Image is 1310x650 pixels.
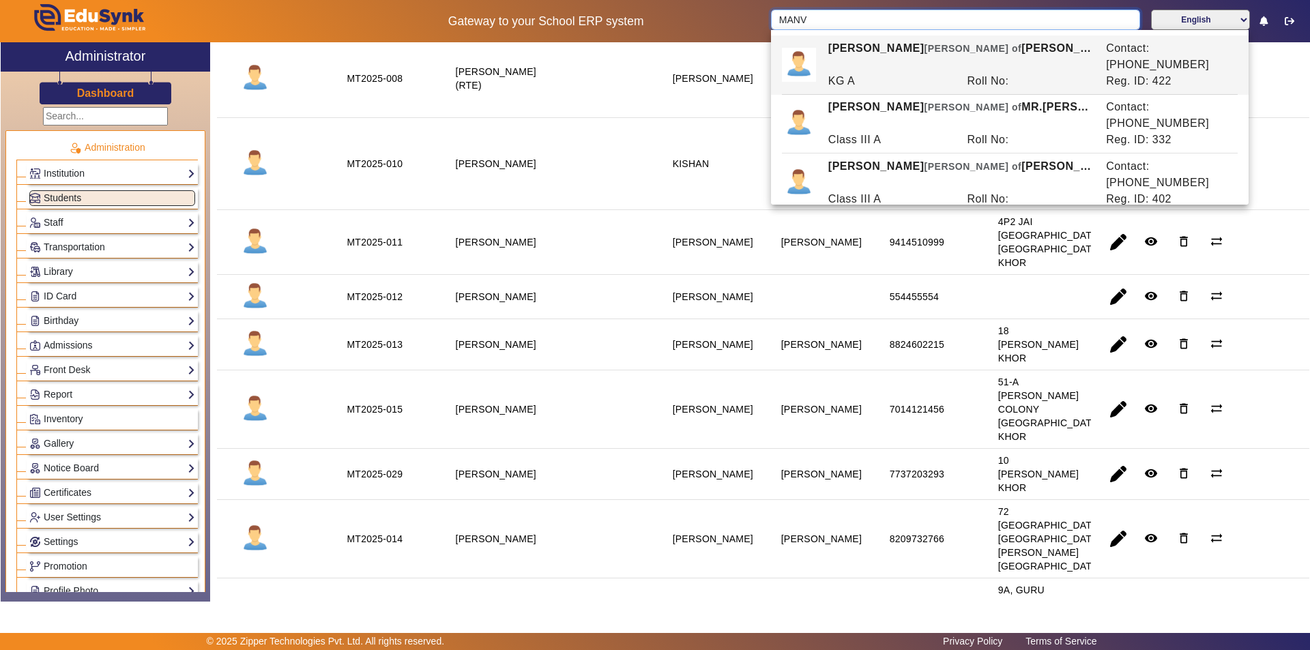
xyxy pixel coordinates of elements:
img: profile.png [238,522,272,556]
div: Reg. ID: 402 [1099,191,1238,207]
div: 9414510999 [890,235,944,249]
img: profile.png [238,327,272,361]
div: 554455554 [890,290,939,304]
div: Contact: [PHONE_NUMBER] [1099,99,1238,132]
div: Reg. ID: 332 [1099,132,1238,148]
div: [PERSON_NAME] [673,402,753,416]
div: [PERSON_NAME] [673,532,753,546]
span: [PERSON_NAME] of [925,102,1022,113]
img: Students.png [30,193,40,203]
div: 7737203293 [890,467,944,481]
staff-with-status: [PERSON_NAME] [456,291,536,302]
mat-icon: delete_outline [1177,337,1191,351]
mat-icon: sync_alt [1210,467,1223,480]
img: profile.png [238,280,272,314]
mat-icon: remove_red_eye [1144,235,1158,248]
mat-icon: sync_alt [1210,337,1223,351]
div: [PERSON_NAME] [673,235,753,249]
img: Inventory.png [30,414,40,424]
a: Promotion [29,559,195,574]
div: [PERSON_NAME] [673,72,753,85]
div: KG A [821,73,960,89]
span: [PERSON_NAME] of [925,161,1022,172]
img: profile.png [782,106,816,141]
div: 4P2 JAI [GEOGRAPHIC_DATA] [GEOGRAPHIC_DATA] KHOR [998,215,1101,269]
input: Search [771,10,1139,30]
mat-icon: delete_outline [1177,235,1191,248]
div: 51-A [PERSON_NAME] COLONY [GEOGRAPHIC_DATA] KHOR [998,375,1101,443]
mat-icon: delete_outline [1177,402,1191,415]
div: MT2025-013 [347,338,403,351]
p: © 2025 Zipper Technologies Pvt. Ltd. All rights reserved. [207,634,445,649]
staff-with-status: [PERSON_NAME] [456,237,536,248]
div: Class III A [821,191,960,207]
div: 7014121456 [890,402,944,416]
span: Promotion [44,561,87,572]
a: Privacy Policy [936,632,1009,650]
div: Roll No: [960,191,1099,207]
div: MT2025-029 [347,467,403,481]
a: Inventory [29,411,195,427]
div: [PERSON_NAME] [781,338,862,351]
img: profile.png [238,593,272,627]
div: Roll No: [960,132,1099,148]
mat-icon: remove_red_eye [1144,402,1158,415]
span: [PERSON_NAME] of [925,43,1022,54]
staff-with-status: [PERSON_NAME] [456,339,536,350]
a: Students [29,190,195,206]
h3: Dashboard [77,87,134,100]
img: profile.png [238,392,272,426]
mat-icon: sync_alt [1210,402,1223,415]
div: [PERSON_NAME] [781,402,862,416]
mat-icon: delete_outline [1177,467,1191,480]
mat-icon: sync_alt [1210,289,1223,303]
img: profile.png [238,225,272,259]
div: MT2025-014 [347,532,403,546]
div: 8824602215 [890,338,944,351]
div: MT2025-012 [347,290,403,304]
input: Search... [43,107,168,125]
img: profile.png [782,48,816,82]
a: Terms of Service [1019,632,1103,650]
div: [PERSON_NAME] [PERSON_NAME] [821,158,1098,191]
div: [PERSON_NAME] [781,235,862,249]
div: MT2025-015 [347,402,403,416]
div: KISHAN [673,157,710,171]
mat-icon: sync_alt [1210,235,1223,248]
mat-icon: remove_red_eye [1144,289,1158,303]
div: 8209732766 [890,532,944,546]
staff-with-status: [PERSON_NAME] [456,158,536,169]
div: [PERSON_NAME] [PERSON_NAME] [821,40,1098,73]
div: 9A, GURU NANAK COLONY, [PERSON_NAME] JPK [998,583,1079,638]
div: 18 [PERSON_NAME] KHOR [998,324,1079,365]
a: Dashboard [76,86,135,100]
div: MT2025-011 [347,235,403,249]
mat-icon: delete_outline [1177,289,1191,303]
mat-icon: remove_red_eye [1144,467,1158,480]
staff-with-status: [PERSON_NAME] [456,533,536,544]
div: [PERSON_NAME] MR.[PERSON_NAME] [821,99,1098,132]
div: 72 [GEOGRAPHIC_DATA] [GEOGRAPHIC_DATA][PERSON_NAME][GEOGRAPHIC_DATA] [998,505,1101,573]
div: [PERSON_NAME] [673,338,753,351]
div: Contact: [PHONE_NUMBER] [1099,158,1238,191]
staff-with-status: [PERSON_NAME] [456,469,536,479]
div: [PERSON_NAME] [781,532,862,546]
h2: Administrator [65,48,146,64]
a: Administrator [1,42,210,72]
img: profile.png [238,147,272,181]
span: Inventory [44,413,83,424]
staff-with-status: [PERSON_NAME] [456,404,536,415]
div: Contact: [PHONE_NUMBER] [1099,40,1238,73]
div: [PERSON_NAME] [781,467,862,481]
mat-icon: delete_outline [1177,531,1191,545]
img: profile.png [238,61,272,95]
img: Administration.png [69,142,81,154]
div: MT2025-008 [347,72,403,85]
div: Reg. ID: 422 [1099,73,1238,89]
staff-with-status: [PERSON_NAME] (RTE) [456,66,536,91]
div: Class III A [821,132,960,148]
div: 10 [PERSON_NAME] KHOR [998,454,1079,494]
div: Roll No: [960,73,1099,89]
mat-icon: sync_alt [1210,531,1223,545]
h5: Gateway to your School ERP system [335,14,757,29]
